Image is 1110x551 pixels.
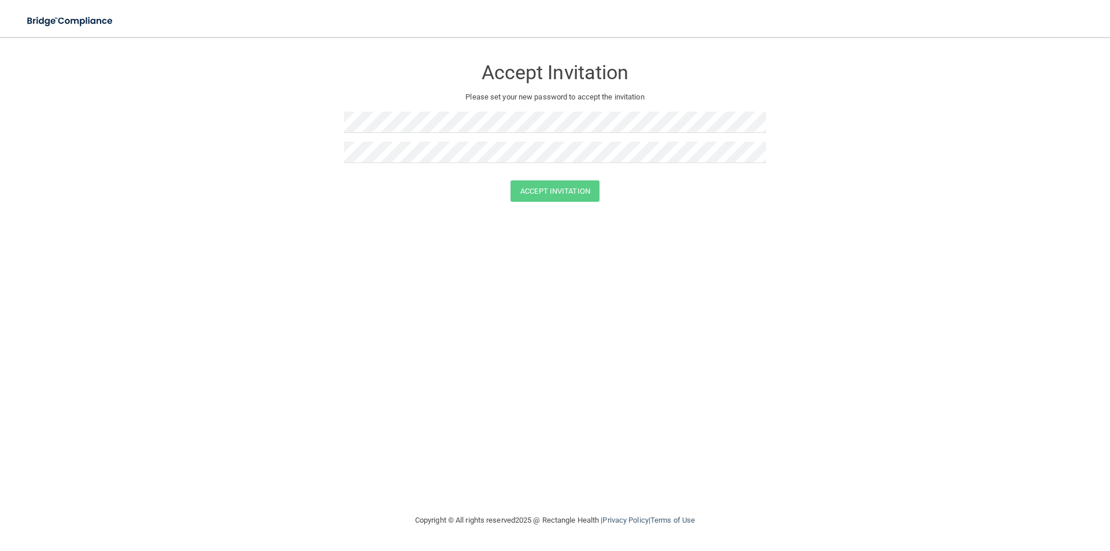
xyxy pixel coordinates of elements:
button: Accept Invitation [510,180,600,202]
img: bridge_compliance_login_screen.278c3ca4.svg [17,9,124,33]
a: Terms of Use [650,516,695,524]
p: Please set your new password to accept the invitation [353,90,757,104]
a: Privacy Policy [602,516,648,524]
div: Copyright © All rights reserved 2025 @ Rectangle Health | | [344,502,766,539]
h3: Accept Invitation [344,62,766,83]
